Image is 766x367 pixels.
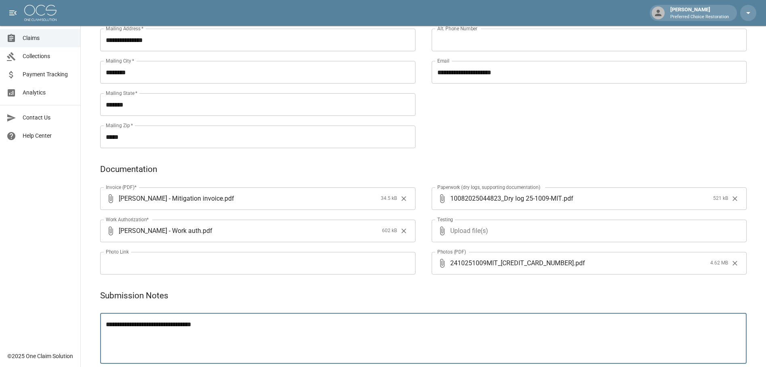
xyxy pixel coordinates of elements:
span: Analytics [23,88,74,97]
button: Clear [398,193,410,205]
label: Work Authorization* [106,216,149,223]
span: 34.5 kB [381,195,397,203]
span: Collections [23,52,74,61]
div: © 2025 One Claim Solution [7,352,73,360]
label: Paperwork (dry logs, supporting documentation) [437,184,540,191]
button: Clear [729,193,741,205]
span: Contact Us [23,113,74,122]
span: . pdf [201,226,212,235]
label: Mailing State [106,90,137,96]
span: 10082025044823_Dry log 25-1009-MIT [450,194,562,203]
span: 602 kB [382,227,397,235]
span: Help Center [23,132,74,140]
span: Claims [23,34,74,42]
span: . pdf [223,194,234,203]
span: . pdf [562,194,573,203]
div: [PERSON_NAME] [667,6,732,20]
span: Upload file(s) [450,220,725,242]
span: 4.62 MB [710,259,728,267]
span: [PERSON_NAME] - Work auth [119,226,201,235]
label: Alt. Phone Number [437,25,477,32]
label: Email [437,57,449,64]
label: Testing [437,216,453,223]
p: Preferred Choice Restoration [670,14,729,21]
span: 521 kB [713,195,728,203]
button: Clear [398,225,410,237]
button: Clear [729,257,741,269]
label: Mailing City [106,57,134,64]
label: Invoice (PDF)* [106,184,137,191]
label: Mailing Zip [106,122,133,129]
label: Mailing Address [106,25,143,32]
span: . pdf [574,258,585,268]
button: open drawer [5,5,21,21]
label: Photos (PDF) [437,248,466,255]
span: [PERSON_NAME] - Mitigation invoice [119,194,223,203]
img: ocs-logo-white-transparent.png [24,5,57,21]
span: Payment Tracking [23,70,74,79]
span: 2410251009MIT_[CREDIT_CARD_NUMBER] [450,258,574,268]
label: Photo Link [106,248,129,255]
